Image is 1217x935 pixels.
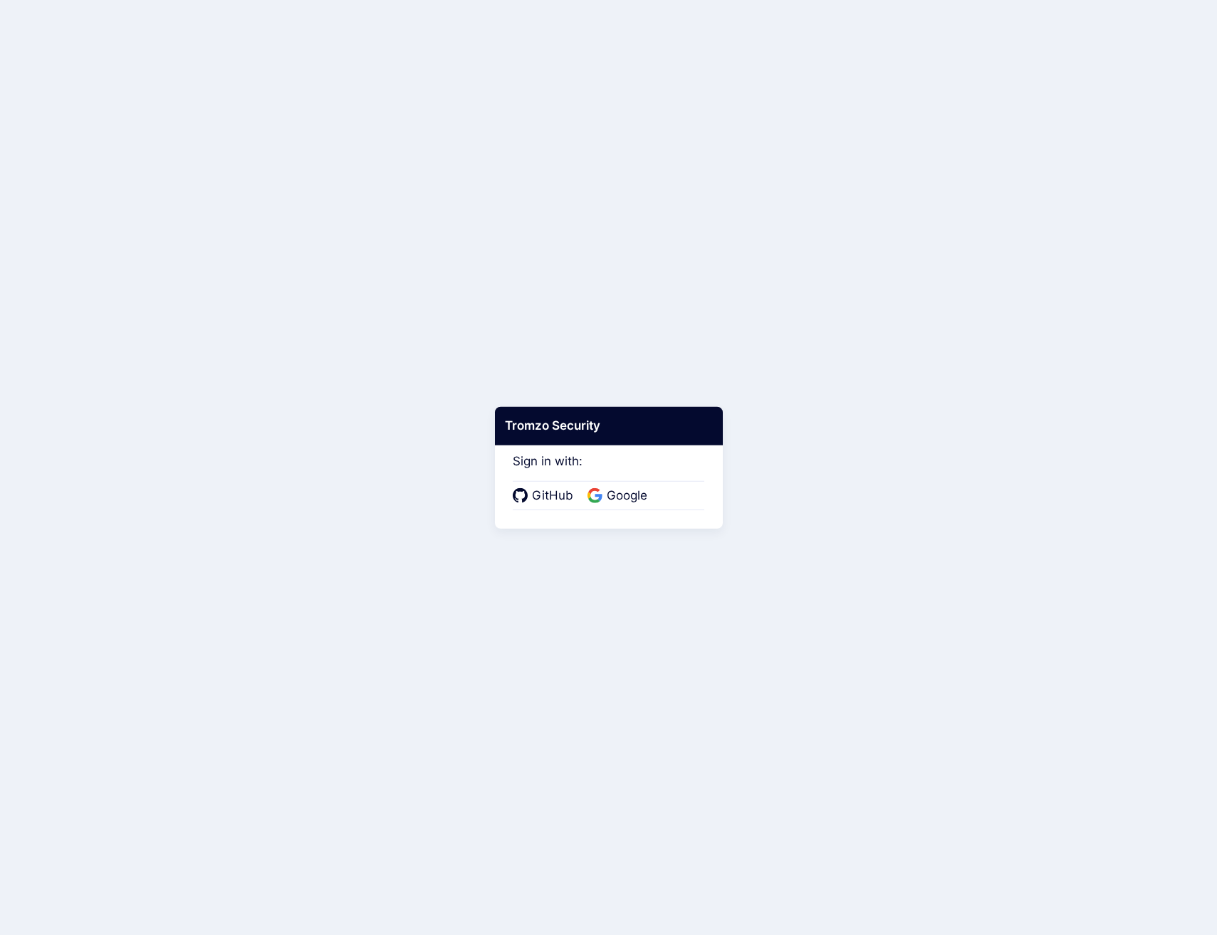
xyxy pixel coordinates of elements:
span: Google [602,487,652,505]
span: GitHub [528,487,578,505]
div: Sign in with: [513,435,705,510]
a: Google [587,487,652,505]
div: Tromzo Security [495,407,723,445]
a: GitHub [513,487,578,505]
